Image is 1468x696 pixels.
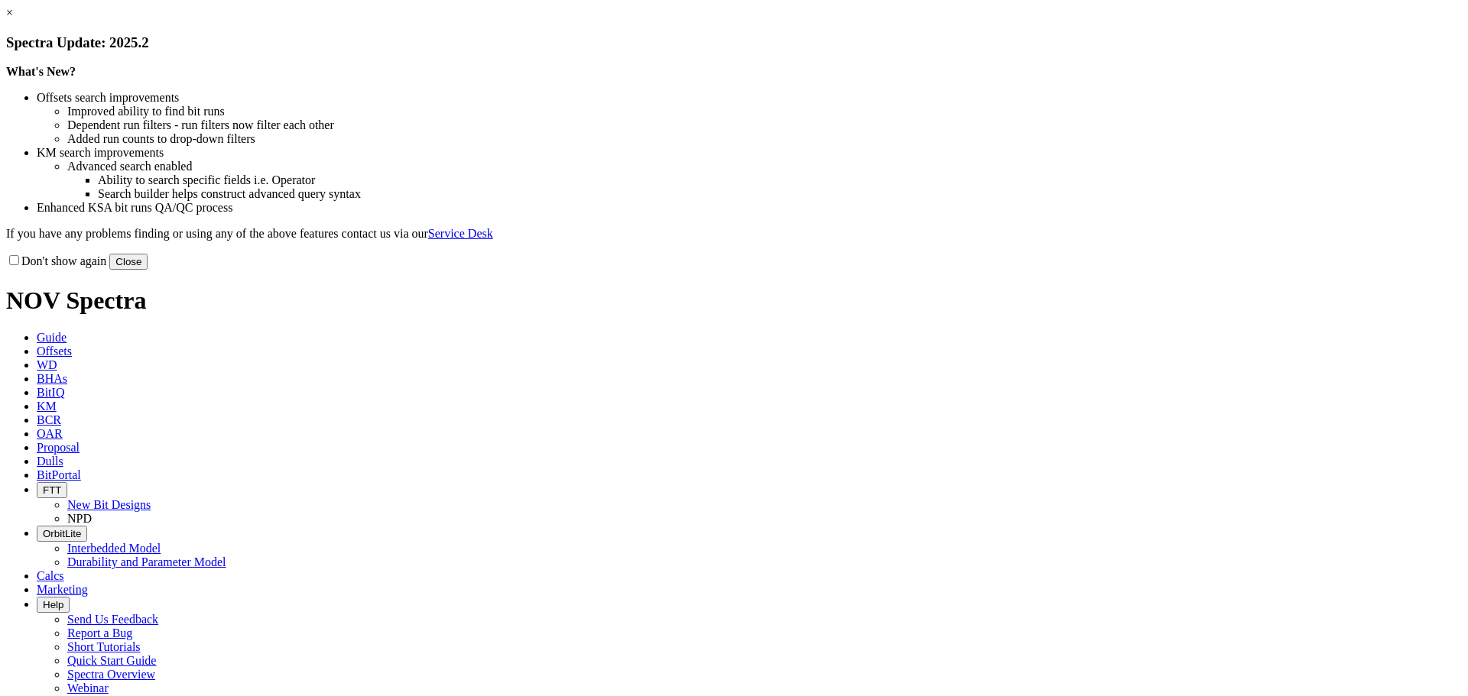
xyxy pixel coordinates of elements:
[67,626,132,639] a: Report a Bug
[37,331,67,344] span: Guide
[37,569,64,582] span: Calcs
[37,441,80,454] span: Proposal
[37,91,1462,105] li: Offsets search improvements
[67,512,92,525] a: NPD
[43,599,63,610] span: Help
[67,613,158,626] a: Send Us Feedback
[67,555,226,568] a: Durability and Parameter Model
[67,132,1462,146] li: Added run counts to drop-down filters
[6,286,1462,315] h1: NOV Spectra
[37,455,63,468] span: Dulls
[67,681,109,694] a: Webinar
[67,640,141,653] a: Short Tutorials
[67,542,161,555] a: Interbedded Model
[98,173,1462,187] li: Ability to search specific fields i.e. Operator
[6,227,1462,241] p: If you have any problems finding or using any of the above features contact us via our
[67,105,1462,118] li: Improved ability to find bit runs
[67,498,151,511] a: New Bit Designs
[37,201,1462,215] li: Enhanced KSA bit runs QA/QC process
[37,413,61,426] span: BCR
[37,468,81,481] span: BitPortal
[67,160,1462,173] li: Advanced search enabled
[6,254,106,267] label: Don't show again
[37,400,57,413] span: KM
[43,528,81,539] span: OrbitLite
[37,427,63,440] span: OAR
[67,118,1462,132] li: Dependent run filters - run filters now filter each other
[428,227,493,240] a: Service Desk
[67,668,155,681] a: Spectra Overview
[37,146,1462,160] li: KM search improvements
[43,484,61,496] span: FTT
[37,345,72,358] span: Offsets
[37,372,67,385] span: BHAs
[67,654,156,667] a: Quick Start Guide
[6,6,13,19] a: ×
[6,34,1462,51] h3: Spectra Update: 2025.2
[37,358,57,371] span: WD
[109,254,148,270] button: Close
[98,187,1462,201] li: Search builder helps construct advanced query syntax
[6,65,76,78] strong: What's New?
[37,386,64,399] span: BitIQ
[37,583,88,596] span: Marketing
[9,255,19,265] input: Don't show again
